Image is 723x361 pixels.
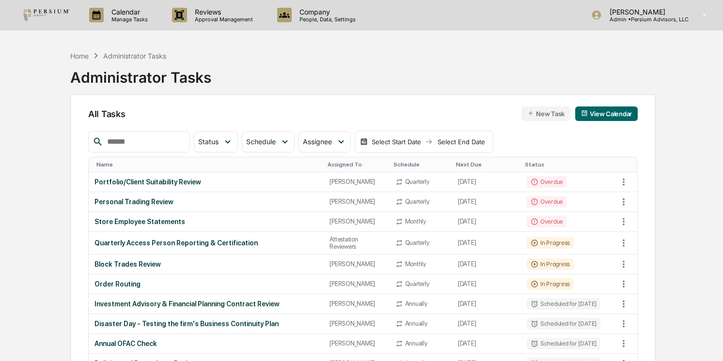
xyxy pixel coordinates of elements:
div: [PERSON_NAME] [330,320,383,327]
div: Attestation Reviewers [330,236,383,250]
div: Overdue [527,216,567,227]
div: Disaster Day - Testing the firm's Business Continuity Plan [94,320,318,328]
td: [DATE] [452,255,521,274]
div: [PERSON_NAME] [330,198,383,205]
div: Select Start Date [370,138,423,146]
div: Annually [405,300,427,307]
div: Quarterly Access Person Reporting & Certification [94,239,318,247]
div: Toggle SortBy [96,161,320,168]
td: [DATE] [452,314,521,334]
div: Home [70,52,89,60]
div: Quarterly [405,239,429,246]
div: Quarterly [405,280,429,287]
div: Quarterly [405,178,429,185]
div: Order Routing [94,280,318,288]
div: In Progress [527,258,574,270]
div: Toggle SortBy [525,161,614,168]
td: [DATE] [452,294,521,314]
div: Personal Trading Review [94,198,318,206]
p: Manage Tasks [104,16,153,23]
div: Administrator Tasks [70,61,211,86]
div: Block Trades Review [94,260,318,268]
span: All Tasks [88,109,125,119]
div: Monthly [405,260,426,268]
div: Monthly [405,218,426,225]
p: People, Data, Settings [292,16,361,23]
div: Administrator Tasks [103,52,166,60]
img: arrow right [425,138,433,146]
div: Annually [405,320,427,327]
div: Overdue [527,196,567,208]
div: [PERSON_NAME] [330,340,383,347]
div: Toggle SortBy [328,161,385,168]
span: Status [198,137,219,146]
img: calendar [360,138,368,146]
div: Scheduled for [DATE] [527,338,600,349]
div: Store Employee Statements [94,218,318,226]
td: [DATE] [452,232,521,255]
div: Toggle SortBy [456,161,517,168]
div: [PERSON_NAME] [330,178,383,185]
div: Quarterly [405,198,429,205]
p: Approval Management [187,16,258,23]
div: In Progress [527,278,574,290]
div: In Progress [527,237,574,249]
button: View Calendar [575,106,638,121]
p: Admin • Persium Advisors, LLC [602,16,689,23]
td: [DATE] [452,212,521,232]
div: Toggle SortBy [393,161,448,168]
td: [DATE] [452,192,521,212]
div: Scheduled for [DATE] [527,318,600,330]
span: Assignee [303,137,332,146]
p: Company [292,8,361,16]
div: Select End Date [435,138,488,146]
div: Toggle SortBy [618,161,637,168]
iframe: Open customer support [692,329,718,355]
p: [PERSON_NAME] [602,8,689,16]
img: calendar [581,110,588,117]
p: Calendar [104,8,153,16]
td: [DATE] [452,172,521,192]
div: [PERSON_NAME] [330,280,383,287]
button: New Task [521,106,570,121]
div: [PERSON_NAME] [330,218,383,225]
p: Reviews [187,8,258,16]
div: Portfolio/Client Suitability Review [94,178,318,186]
div: Overdue [527,176,567,188]
td: [DATE] [452,334,521,354]
img: logo [23,9,70,21]
div: Investment Advisory & Financial Planning Contract Review [94,300,318,308]
div: [PERSON_NAME] [330,260,383,268]
span: Schedule [246,137,276,146]
div: Annually [405,340,427,347]
td: [DATE] [452,274,521,294]
div: Scheduled for [DATE] [527,298,600,310]
div: Annual OFAC Check [94,340,318,347]
div: [PERSON_NAME] [330,300,383,307]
